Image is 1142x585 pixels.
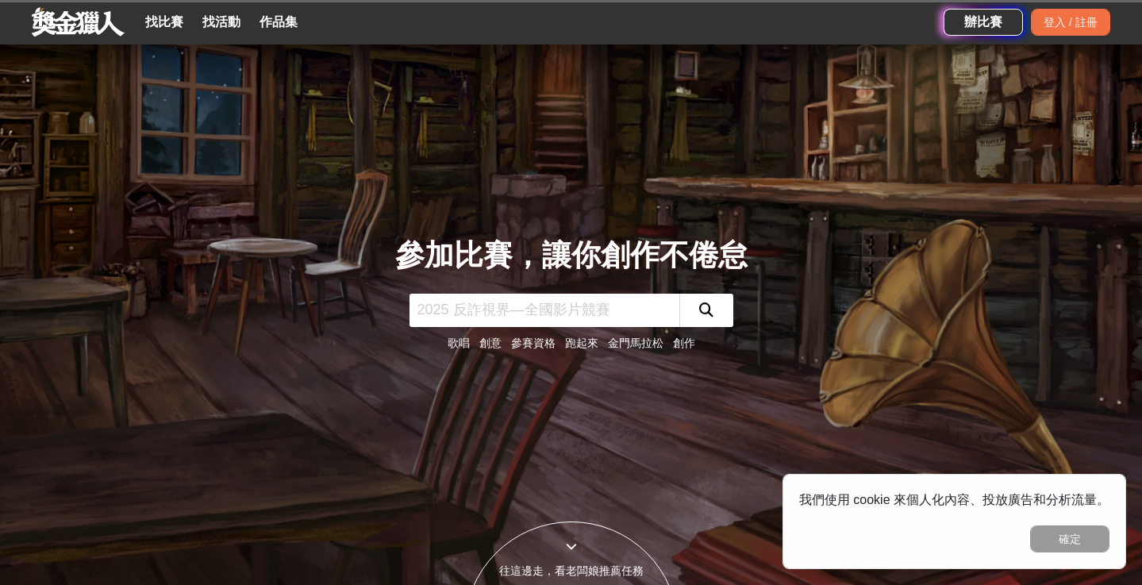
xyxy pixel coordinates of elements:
[395,233,748,278] div: 參加比賽，讓你創作不倦怠
[196,11,247,33] a: 找活動
[799,493,1109,506] span: 我們使用 cookie 來個人化內容、投放廣告和分析流量。
[1030,525,1109,552] button: 確定
[673,337,695,349] a: 創作
[565,337,598,349] a: 跑起來
[253,11,304,33] a: 作品集
[511,337,556,349] a: 參賽資格
[448,337,470,349] a: 歌唱
[608,337,663,349] a: 金門馬拉松
[1031,9,1110,36] div: 登入 / 註冊
[944,9,1023,36] a: 辦比賽
[465,563,678,579] div: 往這邊走，看老闆娘推薦任務
[479,337,502,349] a: 創意
[139,11,190,33] a: 找比賽
[410,294,679,327] input: 2025 反詐視界—全國影片競賽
